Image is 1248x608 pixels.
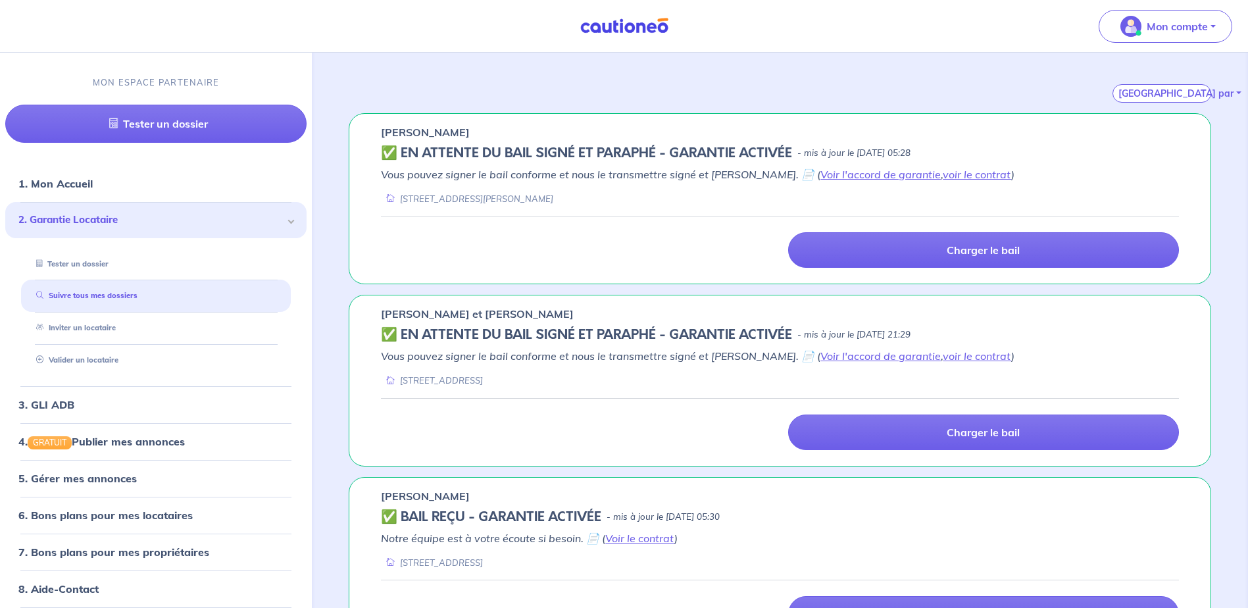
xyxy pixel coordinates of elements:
div: state: CONTRACT-SIGNED, Context: FINISHED,IS-GL-CAUTION [381,145,1179,161]
div: 1. Mon Accueil [5,171,307,197]
h5: ✅️️️ EN ATTENTE DU BAIL SIGNÉ ET PARAPHÉ - GARANTIE ACTIVÉE [381,145,792,161]
a: 3. GLI ADB [18,398,74,411]
button: illu_account_valid_menu.svgMon compte [1099,10,1232,43]
p: - mis à jour le [DATE] 05:30 [607,511,720,524]
div: state: CONTRACT-VALIDATED, Context: IN-MANAGEMENT,IS-GL-CAUTION [381,509,1179,525]
a: 5. Gérer mes annonces [18,472,137,485]
img: illu_account_valid_menu.svg [1120,16,1141,37]
a: Inviter un locataire [31,324,116,333]
div: Valider un locataire [21,349,291,371]
a: Tester un dossier [31,259,109,268]
div: 3. GLI ADB [5,392,307,418]
h5: ✅️️️ EN ATTENTE DU BAIL SIGNÉ ET PARAPHÉ - GARANTIE ACTIVÉE [381,327,792,343]
button: [GEOGRAPHIC_DATA] par [1112,84,1211,103]
em: Notre équipe est à votre écoute si besoin. 📄 ( ) [381,532,678,545]
div: [STREET_ADDRESS] [381,374,483,387]
a: 7. Bons plans pour mes propriétaires [18,545,209,559]
em: Vous pouvez signer le bail conforme et nous le transmettre signé et [PERSON_NAME]. 📄 ( , ) [381,168,1014,181]
a: Charger le bail [788,415,1179,450]
a: Tester un dossier [5,105,307,143]
p: Mon compte [1147,18,1208,34]
p: [PERSON_NAME] et [PERSON_NAME] [381,306,574,322]
p: Charger le bail [947,426,1020,439]
a: Charger le bail [788,232,1179,268]
img: Cautioneo [575,18,674,34]
div: 5. Gérer mes annonces [5,465,307,492]
div: Tester un dossier [21,253,291,275]
a: 1. Mon Accueil [18,178,93,191]
div: Suivre tous mes dossiers [21,286,291,307]
div: [STREET_ADDRESS][PERSON_NAME] [381,193,553,205]
a: Voir le contrat [605,532,674,545]
div: 6. Bons plans pour mes locataires [5,502,307,528]
div: 2. Garantie Locataire [5,203,307,239]
a: Voir l'accord de garantie [820,349,941,363]
p: - mis à jour le [DATE] 05:28 [797,147,911,160]
p: - mis à jour le [DATE] 21:29 [797,328,911,342]
div: [STREET_ADDRESS] [381,557,483,569]
div: 7. Bons plans pour mes propriétaires [5,539,307,565]
div: Inviter un locataire [21,318,291,340]
p: MON ESPACE PARTENAIRE [93,76,220,89]
a: voir le contrat [943,349,1011,363]
a: 4.GRATUITPublier mes annonces [18,435,185,448]
a: Suivre tous mes dossiers [31,291,137,301]
a: Valider un locataire [31,355,118,365]
a: 8. Aide-Contact [18,582,99,595]
div: state: CONTRACT-SIGNED, Context: FINISHED,IS-GL-CAUTION [381,327,1179,343]
h5: ✅ BAIL REÇU - GARANTIE ACTIVÉE [381,509,601,525]
em: Vous pouvez signer le bail conforme et nous le transmettre signé et [PERSON_NAME]. 📄 ( , ) [381,349,1014,363]
a: 6. Bons plans pour mes locataires [18,509,193,522]
div: 4.GRATUITPublier mes annonces [5,428,307,455]
a: Voir l'accord de garantie [820,168,941,181]
p: [PERSON_NAME] [381,488,470,504]
p: Charger le bail [947,243,1020,257]
div: 8. Aide-Contact [5,576,307,602]
p: [PERSON_NAME] [381,124,470,140]
span: 2. Garantie Locataire [18,213,284,228]
a: voir le contrat [943,168,1011,181]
